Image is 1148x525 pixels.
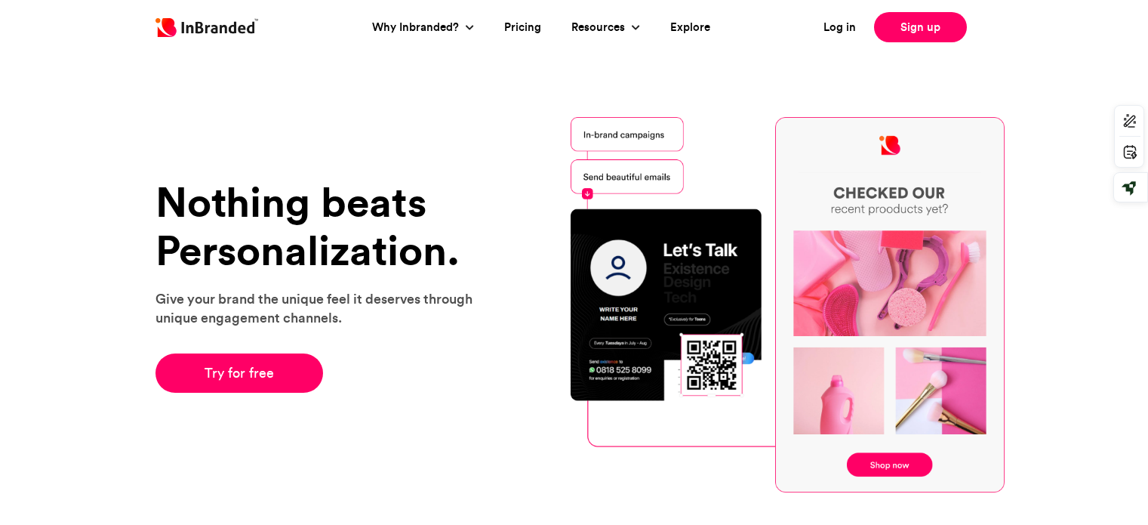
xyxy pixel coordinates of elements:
[372,19,463,36] a: Why Inbranded?
[504,19,541,36] a: Pricing
[670,19,710,36] a: Explore
[823,19,856,36] a: Log in
[874,12,967,42] a: Sign up
[155,289,491,327] p: Give your brand the unique feel it deserves through unique engagement channels.
[571,19,629,36] a: Resources
[155,178,491,274] h1: Nothing beats Personalization.
[155,18,258,37] img: Inbranded
[155,354,324,393] a: Try for free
